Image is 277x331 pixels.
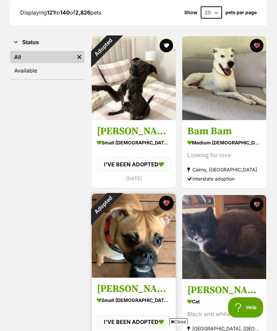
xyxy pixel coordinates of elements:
[20,9,101,16] span: Displaying to of pets
[97,138,171,148] div: small [DEMOGRAPHIC_DATA] Dog
[97,158,171,172] div: I'VE BEEN ADOPTED
[187,165,261,174] div: Cairns, [GEOGRAPHIC_DATA]
[83,27,123,67] div: Adopted
[83,185,123,225] div: Adopted
[10,38,84,47] button: Status
[10,50,84,79] div: Status
[187,174,261,184] div: Interstate adoption
[74,51,84,63] a: Remove filter
[97,282,171,295] h3: [PERSON_NAME]
[97,315,171,329] div: I'VE BEEN ADOPTED
[47,9,55,16] strong: 121
[97,125,171,138] h3: [PERSON_NAME]
[92,272,176,279] a: Adopted
[187,297,261,306] div: Cat
[60,9,70,16] strong: 140
[159,196,174,211] button: favourite
[187,310,261,319] div: Black and white girl
[97,174,171,183] div: [DATE]
[187,138,261,148] div: medium [DEMOGRAPHIC_DATA] Dog
[10,51,74,63] a: All
[250,39,264,52] button: favourite
[250,198,264,211] button: favourite
[75,9,90,16] strong: 2,826
[184,10,197,15] span: Show
[92,194,176,278] img: Bonnie
[187,125,261,138] h3: Bam Bam
[225,10,257,15] label: pets per page
[182,195,266,279] img: Joni
[92,36,176,120] img: Daryl
[187,151,261,160] div: Looking for love
[97,295,171,305] div: small [DEMOGRAPHIC_DATA] Dog
[182,120,266,189] a: Bam Bam medium [DEMOGRAPHIC_DATA] Dog Looking for love Cairns, [GEOGRAPHIC_DATA] Interstate adopt...
[187,284,261,297] h3: [PERSON_NAME]
[182,36,266,120] img: Bam Bam
[10,64,84,77] a: Available
[169,318,188,325] span: Close
[160,39,173,52] button: favourite
[92,115,176,121] a: Adopted
[92,120,176,188] a: [PERSON_NAME] small [DEMOGRAPHIC_DATA] Dog I'VE BEEN ADOPTED [DATE] favourite
[228,297,264,318] iframe: Help Scout Beacon - Open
